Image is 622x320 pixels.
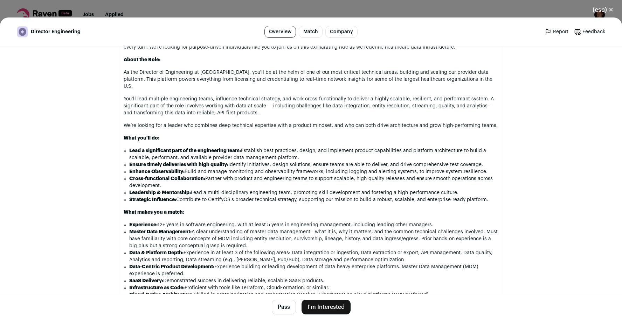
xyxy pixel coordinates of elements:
a: Feedback [574,28,605,35]
li: 12+ years in software engineering, with at least 5 years in engineering management, including lea... [129,221,498,228]
img: 0df37a5a189d836b5e375ea72129b91d977ba89b560b4f6bb207f7635286bea7.jpg [17,27,28,37]
strong: What makes you a match: [124,210,184,215]
p: You’ll lead multiple engineering teams, influence technical strategy, and work cross-functionally... [124,95,498,116]
button: Pass [272,300,296,314]
li: Contribute to CertifyOS's broader technical strategy, supporting our mission to build a robust, s... [129,196,498,203]
span: Director Engineering [31,28,81,35]
strong: Strategic Influence: [129,197,176,202]
a: Match [299,26,323,38]
li: Demonstrated success in delivering reliable, scalable SaaS products. [129,277,498,284]
li: Experience in at least 3 of the following areas: Data integration or ingestion, Data extraction o... [129,249,498,263]
li: Proficient with tools like Terraform, CloudFormation, or similar. [129,284,498,291]
a: Report [545,28,568,35]
strong: Leadership & Mentorship: [129,190,191,195]
strong: Ensure timely deliveries with high quality: [129,162,228,167]
strong: Master Data Management: [129,229,192,234]
strong: Cloud-Native Architecture: [129,292,194,297]
strong: Cross-functional Collaboration: [129,176,205,181]
li: Skilled in containerization and orchestration (Docker, Kubernetes) on cloud platforms (GCP prefer... [129,291,498,298]
a: Company [325,26,358,38]
strong: Data & Platform Depth: [129,250,184,255]
li: Identify initiatives, design solutions, ensure teams are able to deliver, and drive comprehensive... [129,161,498,168]
strong: SaaS Delivery: [129,278,163,283]
button: Close modal [584,2,622,17]
strong: What you'll do: [124,136,159,141]
strong: Data-Centric Product Development: [129,264,214,269]
li: Lead a multi-disciplinary engineering team, promoting skill development and fostering a high-perf... [129,189,498,196]
p: As the Director of Engineering at [GEOGRAPHIC_DATA], you'll be at the helm of one of our most cri... [124,69,498,90]
li: Establish best practices, design, and implement product capabilities and platform architecture to... [129,147,498,161]
li: Partner with product and engineering teams to support scalable, high-quality releases and ensure ... [129,175,498,189]
strong: Enhance Observability: [129,169,185,174]
button: I'm Interested [302,300,351,314]
li: Experience building or leading development of data-heavy enterprise platforms. Master Data Manage... [129,263,498,277]
strong: Infrastructure as Code: [129,285,185,290]
strong: Lead a significant part of the engineering team: [129,148,241,153]
a: Overview [264,26,296,38]
strong: Experience: [129,222,158,227]
strong: About the Role: [124,57,160,62]
li: Build and manage monitoring and observability frameworks, including logging and alerting systems,... [129,168,498,175]
p: We’re looking for a leader who combines deep technical expertise with a product mindset, and who ... [124,122,498,129]
li: A clear understanding of master data management - what it is, why it matters, and the common tech... [129,228,498,249]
